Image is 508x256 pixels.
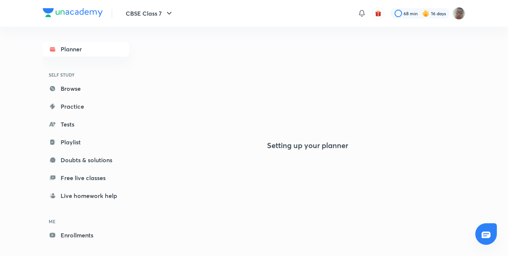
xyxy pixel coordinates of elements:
img: Company Logo [43,8,103,17]
img: streak [422,10,430,17]
a: Tests [43,117,129,132]
button: avatar [372,7,384,19]
a: Playlist [43,135,129,150]
button: CBSE Class 7 [121,6,178,21]
img: avatar [375,10,382,17]
a: Planner [43,42,129,57]
h6: ME [43,215,129,228]
a: Company Logo [43,8,103,19]
a: Enrollments [43,228,129,243]
a: Doubts & solutions [43,153,129,167]
h6: SELF STUDY [43,68,129,81]
a: Free live classes [43,170,129,185]
a: Live homework help [43,188,129,203]
img: Vinayak Mishra [453,7,465,20]
h4: Setting up your planner [267,141,348,150]
a: Practice [43,99,129,114]
a: Browse [43,81,129,96]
